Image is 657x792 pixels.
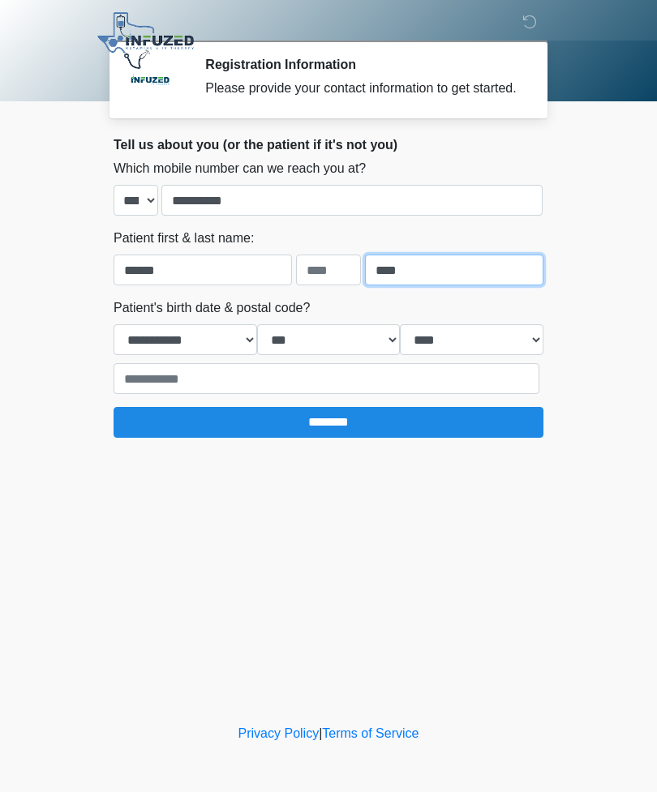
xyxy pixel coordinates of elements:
[322,726,419,740] a: Terms of Service
[205,79,519,98] div: Please provide your contact information to get started.
[97,12,194,69] img: Infuzed IV Therapy Logo
[114,229,254,248] label: Patient first & last name:
[319,726,322,740] a: |
[126,57,174,105] img: Agent Avatar
[114,159,366,178] label: Which mobile number can we reach you at?
[114,137,543,152] h2: Tell us about you (or the patient if it's not you)
[114,298,310,318] label: Patient's birth date & postal code?
[238,726,320,740] a: Privacy Policy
